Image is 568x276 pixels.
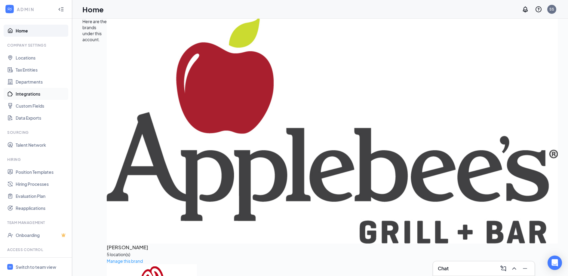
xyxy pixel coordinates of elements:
a: Data Exports [16,112,67,124]
a: Departments [16,76,67,88]
a: Tax Entities [16,64,67,76]
div: SS [549,7,554,12]
svg: Notifications [522,6,529,13]
svg: ChevronUp [511,265,518,272]
h3: [PERSON_NAME] [107,244,558,251]
svg: ComposeMessage [500,265,507,272]
svg: WorkstreamLogo [7,6,13,12]
div: Hiring [7,157,66,162]
div: Team Management [7,220,66,225]
a: Evaluation Plan [16,190,67,202]
a: Home [16,25,67,37]
div: Switch to team view [16,264,56,270]
a: Locations [16,52,67,64]
a: Hiring Processes [16,178,67,190]
div: Access control [7,247,66,252]
button: ComposeMessage [499,264,508,273]
a: Position Templates [16,166,67,178]
a: Reapplications [16,202,67,214]
div: Open Intercom Messenger [548,256,562,270]
svg: Collapse [58,6,64,12]
svg: QuestionInfo [535,6,542,13]
div: Company Settings [7,43,66,48]
a: OnboardingCrown [16,229,67,241]
div: ADMIN [17,6,53,12]
a: Users [16,256,67,268]
button: ChevronUp [509,264,519,273]
button: Minimize [520,264,530,273]
img: Applebee's logo [107,18,558,244]
a: Talent Network [16,139,67,151]
a: Manage this brand [107,258,143,264]
h3: Chat [438,265,449,272]
h1: Home [82,4,104,14]
svg: WorkstreamLogo [8,265,12,269]
a: Integrations [16,88,67,100]
div: 5 location(s) [107,251,558,258]
svg: Minimize [521,265,529,272]
div: Sourcing [7,130,66,135]
a: Custom Fields [16,100,67,112]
